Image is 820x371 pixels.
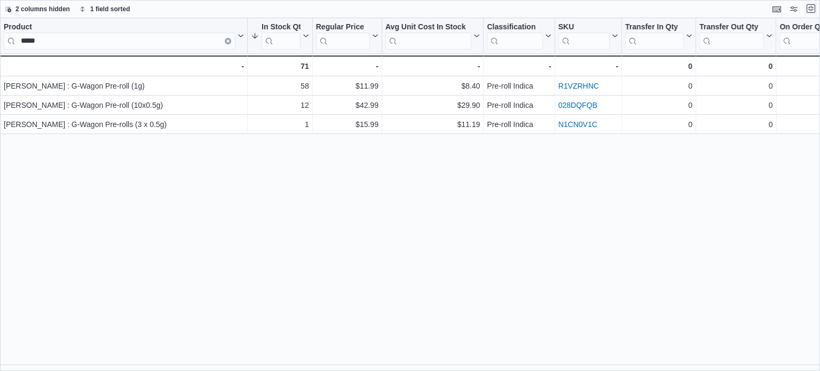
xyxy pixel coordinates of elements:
[316,22,379,50] button: Regular Price
[699,22,764,33] div: Transfer Out Qty
[770,3,783,15] button: Keyboard shortcuts
[558,22,610,33] div: SKU
[316,60,379,73] div: -
[4,80,244,92] div: [PERSON_NAME] : G-Wagon Pre-roll (1g)
[225,38,231,44] button: Clear input
[625,22,684,50] div: Transfer In Qty
[251,118,309,131] div: 1
[316,80,379,92] div: $11.99
[487,60,551,73] div: -
[4,22,244,50] button: ProductClear input
[251,80,309,92] div: 58
[316,99,379,112] div: $42.99
[4,22,235,50] div: Product
[558,120,597,129] a: N1CN0V1C
[787,3,800,15] button: Display options
[699,22,772,50] button: Transfer Out Qty
[316,22,370,33] div: Regular Price
[558,22,610,50] div: SKU URL
[4,118,244,131] div: [PERSON_NAME] : G-Wagon Pre-rolls (3 x 0.5g)
[625,22,692,50] button: Transfer In Qty
[15,5,70,13] span: 2 columns hidden
[316,22,370,50] div: Regular Price
[3,60,244,73] div: -
[558,82,599,90] a: R1VZRHNC
[385,22,471,33] div: Avg Unit Cost In Stock
[487,80,551,92] div: Pre-roll Indica
[1,3,74,15] button: 2 columns hidden
[4,22,235,33] div: Product
[385,60,480,73] div: -
[316,118,379,131] div: $15.99
[558,22,619,50] button: SKU
[487,22,542,33] div: Classification
[625,60,692,73] div: 0
[805,2,817,15] button: Exit fullscreen
[487,118,551,131] div: Pre-roll Indica
[699,60,772,73] div: 0
[487,22,551,50] button: Classification
[262,22,301,50] div: In Stock Qty
[385,80,480,92] div: $8.40
[625,99,692,112] div: 0
[699,22,764,50] div: Transfer Out Qty
[385,118,480,131] div: $11.19
[558,60,619,73] div: -
[90,5,130,13] span: 1 field sorted
[699,80,772,92] div: 0
[385,99,480,112] div: $29.90
[385,22,480,50] button: Avg Unit Cost In Stock
[251,22,309,50] button: In Stock Qty
[487,22,542,50] div: Classification
[251,99,309,112] div: 12
[625,80,692,92] div: 0
[75,3,135,15] button: 1 field sorted
[699,99,772,112] div: 0
[251,60,309,73] div: 71
[4,99,244,112] div: [PERSON_NAME] : G-Wagon Pre-roll (10x0.5g)
[625,22,684,33] div: Transfer In Qty
[385,22,471,50] div: Avg Unit Cost In Stock
[625,118,692,131] div: 0
[262,22,301,33] div: In Stock Qty
[487,99,551,112] div: Pre-roll Indica
[699,118,772,131] div: 0
[558,101,597,109] a: 028DQFQB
